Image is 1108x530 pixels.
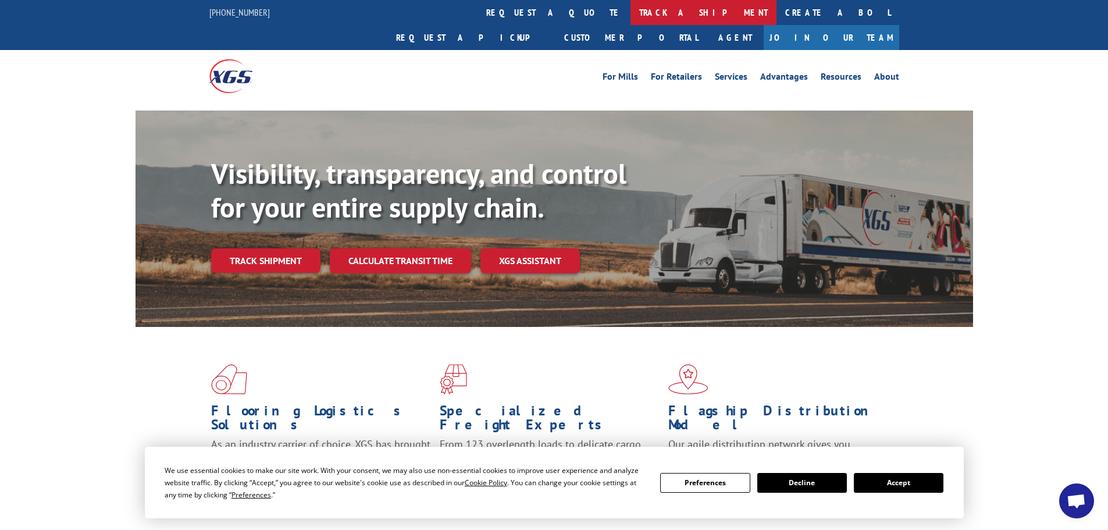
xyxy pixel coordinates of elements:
[821,72,861,85] a: Resources
[603,72,638,85] a: For Mills
[211,364,247,394] img: xgs-icon-total-supply-chain-intelligence-red
[760,72,808,85] a: Advantages
[465,478,507,488] span: Cookie Policy
[707,25,764,50] a: Agent
[387,25,555,50] a: Request a pickup
[651,72,702,85] a: For Retailers
[211,437,430,479] span: As an industry carrier of choice, XGS has brought innovation and dedication to flooring logistics...
[209,6,270,18] a: [PHONE_NUMBER]
[668,364,708,394] img: xgs-icon-flagship-distribution-model-red
[764,25,899,50] a: Join Our Team
[165,464,646,501] div: We use essential cookies to make our site work. With your consent, we may also use non-essential ...
[874,72,899,85] a: About
[757,473,847,493] button: Decline
[854,473,943,493] button: Accept
[555,25,707,50] a: Customer Portal
[145,447,964,518] div: Cookie Consent Prompt
[660,473,750,493] button: Preferences
[211,404,431,437] h1: Flooring Logistics Solutions
[211,248,320,273] a: Track shipment
[440,404,660,437] h1: Specialized Freight Experts
[440,437,660,489] p: From 123 overlength loads to delicate cargo, our experienced staff knows the best way to move you...
[440,364,467,394] img: xgs-icon-focused-on-flooring-red
[715,72,747,85] a: Services
[231,490,271,500] span: Preferences
[330,248,471,273] a: Calculate transit time
[668,437,882,465] span: Our agile distribution network gives you nationwide inventory management on demand.
[668,404,888,437] h1: Flagship Distribution Model
[1059,483,1094,518] div: Open chat
[211,155,626,225] b: Visibility, transparency, and control for your entire supply chain.
[480,248,580,273] a: XGS ASSISTANT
